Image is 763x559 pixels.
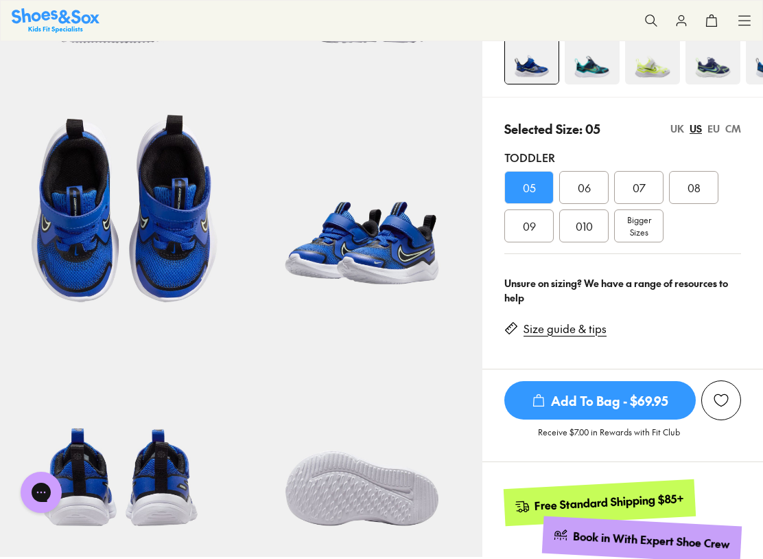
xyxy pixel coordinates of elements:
img: 9-537526_1 [242,315,483,557]
span: 07 [633,179,646,196]
div: US [690,122,702,136]
iframe: Gorgias live chat messenger [14,467,69,518]
div: EU [707,122,720,136]
div: Book in With Expert Shoe Crew [573,529,731,552]
div: Free Standard Shipping $85+ [535,491,685,514]
img: 7-537524_1 [242,74,483,316]
span: 08 [688,179,701,196]
div: UK [670,122,684,136]
span: Add To Bag - $69.95 [504,381,696,420]
span: 05 [523,179,536,196]
a: Free Standard Shipping $85+ [504,479,696,526]
img: SNS_Logo_Responsive.svg [12,8,99,32]
span: 09 [523,218,536,234]
p: Selected Size: 05 [504,119,600,138]
a: Shoes & Sox [12,8,99,32]
img: 4-552082_1 [685,30,740,84]
img: 4-537515_1 [565,30,620,84]
img: 4-537521_1 [505,30,559,84]
a: Size guide & tips [524,321,607,336]
button: Add to Wishlist [701,380,741,420]
span: Bigger Sizes [627,214,651,238]
p: Receive $7.00 in Rewards with Fit Club [538,426,680,450]
div: CM [725,122,741,136]
span: 06 [578,179,591,196]
button: Add To Bag - $69.95 [504,380,696,420]
span: 010 [576,218,593,234]
div: Unsure on sizing? We have a range of resources to help [504,276,741,305]
div: Toddler [504,149,741,166]
img: 4-537509_1 [625,30,680,84]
